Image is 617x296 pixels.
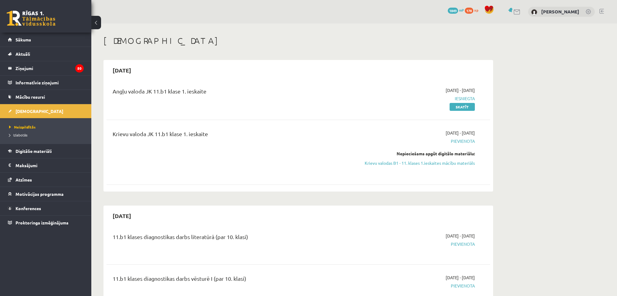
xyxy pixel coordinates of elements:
div: Angļu valoda JK 11.b1 klase 1. ieskaite [113,87,351,98]
a: Proktoringa izmēģinājums [8,216,84,230]
img: Mārīte Baranovska [531,9,537,15]
span: Sākums [16,37,31,42]
span: Pievienota [360,138,475,144]
a: Maksājumi [8,158,84,172]
a: Izlabotās [9,132,85,138]
a: Ziņojumi50 [8,61,84,75]
span: [DATE] - [DATE] [446,130,475,136]
a: Neizpildītās [9,124,85,130]
span: 178 [465,8,473,14]
div: 11.b1 klases diagnostikas darbs vēsturē I (par 10. klasi) [113,274,351,286]
a: Skatīt [450,103,475,111]
span: Mācību resursi [16,94,45,100]
a: Informatīvie ziņojumi [8,76,84,90]
a: Digitālie materiāli [8,144,84,158]
a: Atzīmes [8,173,84,187]
a: Rīgas 1. Tālmācības vidusskola [7,11,55,26]
span: Konferences [16,206,41,211]
span: [DATE] - [DATE] [446,274,475,281]
h2: [DATE] [107,209,137,223]
span: mP [459,8,464,12]
a: [PERSON_NAME] [541,9,579,15]
span: Izlabotās [9,132,27,137]
a: Sākums [8,33,84,47]
span: [DATE] - [DATE] [446,233,475,239]
legend: Informatīvie ziņojumi [16,76,84,90]
a: Aktuāli [8,47,84,61]
a: [DEMOGRAPHIC_DATA] [8,104,84,118]
div: 11.b1 klases diagnostikas darbs literatūrā (par 10. klasi) [113,233,351,244]
span: 1849 [448,8,458,14]
a: Motivācijas programma [8,187,84,201]
span: [DATE] - [DATE] [446,87,475,93]
span: Iesniegta [360,95,475,102]
span: Neizpildītās [9,125,36,129]
span: [DEMOGRAPHIC_DATA] [16,108,63,114]
div: Nepieciešams apgūt digitālo materiālu: [360,150,475,157]
a: Krievu valodas B1 - 11. klases 1.ieskaites mācību materiāls [360,160,475,166]
span: Digitālie materiāli [16,148,52,154]
span: Aktuāli [16,51,30,57]
span: Atzīmes [16,177,32,182]
a: Konferences [8,201,84,215]
span: Motivācijas programma [16,191,64,197]
i: 50 [75,64,84,72]
legend: Maksājumi [16,158,84,172]
span: xp [474,8,478,12]
a: 178 xp [465,8,481,12]
span: Pievienota [360,283,475,289]
span: Pievienota [360,241,475,247]
span: Proktoringa izmēģinājums [16,220,68,225]
legend: Ziņojumi [16,61,84,75]
a: 1849 mP [448,8,464,12]
div: Krievu valoda JK 11.b1 klase 1. ieskaite [113,130,351,141]
h2: [DATE] [107,63,137,77]
h1: [DEMOGRAPHIC_DATA] [103,36,493,46]
a: Mācību resursi [8,90,84,104]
